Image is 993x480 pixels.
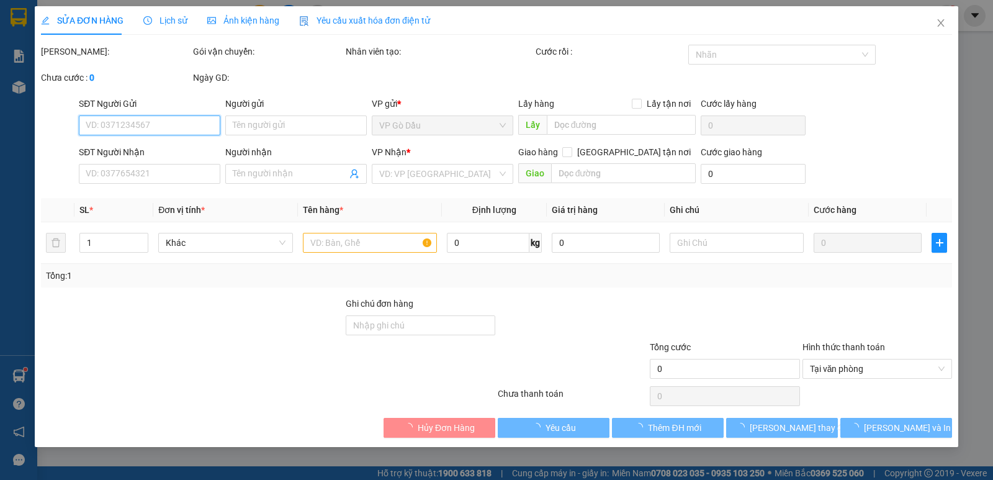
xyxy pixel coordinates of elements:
span: [PERSON_NAME] và In [864,421,951,435]
div: Tổng: 1 [46,269,384,283]
input: 0 [814,233,922,253]
img: logo.jpg [6,6,68,68]
span: VP Gò Dầu [379,116,506,135]
div: SĐT Người Nhận [79,145,220,159]
div: Cước rồi : [536,45,685,58]
span: Lịch sử [143,16,187,25]
div: Gói vận chuyển: [193,45,343,58]
span: Khác [166,233,285,252]
span: Lấy tận nơi [642,97,696,111]
span: user-add [349,169,359,179]
div: Chưa thanh toán [496,387,649,409]
div: [PERSON_NAME]: [41,45,191,58]
div: Người nhận [225,145,367,159]
span: environment [71,30,81,40]
span: [GEOGRAPHIC_DATA] tận nơi [572,145,696,159]
div: Ngày GD: [193,71,343,84]
span: Đơn vị tính [158,205,205,215]
input: VD: Bàn, Ghế [303,233,437,253]
span: phone [71,61,81,71]
span: Ảnh kiện hàng [207,16,279,25]
span: Hủy Đơn Hàng [418,421,475,435]
b: 0 [89,73,94,83]
input: Cước giao hàng [701,164,806,184]
input: Ghi chú đơn hàng [346,315,495,335]
span: plus [932,238,946,248]
input: Dọc đường [551,163,696,183]
button: Yêu cầu [498,418,609,438]
label: Hình thức thanh toán [802,342,885,352]
button: Thêm ĐH mới [612,418,724,438]
span: Thêm ĐH mới [648,421,701,435]
span: Giao [518,163,551,183]
span: [PERSON_NAME] thay đổi [750,421,849,435]
li: 19001152 [6,58,236,74]
button: delete [46,233,66,253]
button: [PERSON_NAME] thay đổi [726,418,838,438]
button: Hủy Đơn Hàng [384,418,495,438]
label: Ghi chú đơn hàng [346,299,414,309]
span: Yêu cầu [546,421,576,435]
span: loading [850,423,864,432]
div: Nhân viên tạo: [346,45,534,58]
span: loading [404,423,418,432]
button: Close [923,6,958,41]
span: Yêu cầu xuất hóa đơn điện tử [299,16,430,25]
div: Chưa cước : [41,71,191,84]
span: Tại văn phòng [810,360,945,378]
span: SỬA ĐƠN HÀNG [41,16,124,25]
input: Dọc đường [547,115,696,135]
li: Bến xe [GEOGRAPHIC_DATA], 01 Võ Văn Truyện, KP 1, Phường 2 [6,27,236,58]
span: loading [736,423,750,432]
span: edit [41,16,50,25]
button: plus [932,233,947,253]
input: Cước lấy hàng [701,115,806,135]
span: Tổng cước [650,342,691,352]
span: loading [634,423,648,432]
div: Người gửi [225,97,367,111]
span: Tên hàng [303,205,343,215]
div: SĐT Người Gửi [79,97,220,111]
span: Giá trị hàng [552,205,598,215]
div: VP gửi [372,97,513,111]
span: kg [529,233,542,253]
span: Giao hàng [518,147,558,157]
th: Ghi chú [665,198,809,222]
span: Lấy [518,115,547,135]
label: Cước giao hàng [701,147,762,157]
span: VP Nhận [372,147,407,157]
img: icon [299,16,309,26]
span: SL [79,205,89,215]
input: Ghi Chú [670,233,804,253]
span: close [936,18,946,28]
span: clock-circle [143,16,152,25]
b: GỬI : VP Gò Dầu [6,93,129,113]
b: [GEOGRAPHIC_DATA] [71,8,204,24]
span: Định lượng [472,205,516,215]
span: Cước hàng [814,205,856,215]
label: Cước lấy hàng [701,99,757,109]
span: loading [532,423,546,432]
button: [PERSON_NAME] và In [840,418,952,438]
span: picture [207,16,216,25]
span: Lấy hàng [518,99,554,109]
